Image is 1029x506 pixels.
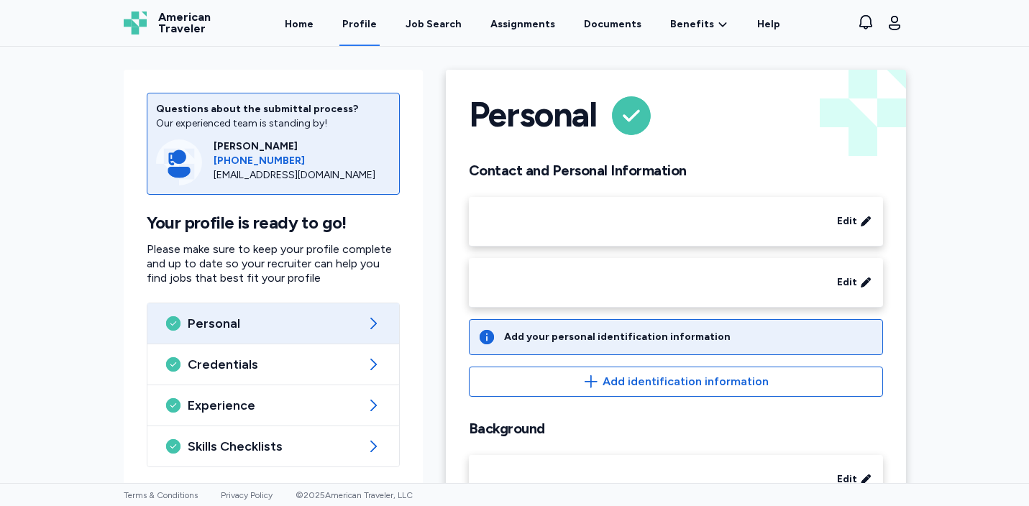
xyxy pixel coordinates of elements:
span: Experience [188,397,359,414]
h1: Your profile is ready to go! [147,212,400,234]
span: Edit [837,275,857,290]
span: Edit [837,472,857,487]
img: Logo [124,11,147,34]
h1: Personal [469,93,597,139]
span: Benefits [670,17,714,32]
span: Skills Checklists [188,438,359,455]
div: Job Search [406,17,462,32]
div: Edit [469,197,883,247]
div: Edit [469,455,883,505]
div: Our experienced team is standing by! [156,116,390,131]
span: © 2025 American Traveler, LLC [296,490,413,500]
a: Privacy Policy [221,490,273,500]
button: Add identification information [469,367,883,397]
div: [PERSON_NAME] [214,139,390,154]
span: American Traveler [158,11,211,34]
a: Benefits [670,17,728,32]
h2: Background [469,420,883,438]
a: Terms & Conditions [124,490,198,500]
span: Personal [188,315,359,332]
span: Credentials [188,356,359,373]
h2: Contact and Personal Information [469,162,883,180]
img: Consultant [156,139,202,185]
div: [EMAIL_ADDRESS][DOMAIN_NAME] [214,168,390,183]
span: Add identification information [603,373,769,390]
div: Add your personal identification information [504,330,731,344]
a: [PHONE_NUMBER] [214,154,390,168]
a: Profile [339,1,380,46]
div: Edit [469,258,883,308]
div: Questions about the submittal process? [156,102,390,116]
p: Please make sure to keep your profile complete and up to date so your recruiter can help you find... [147,242,400,285]
span: Edit [837,214,857,229]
